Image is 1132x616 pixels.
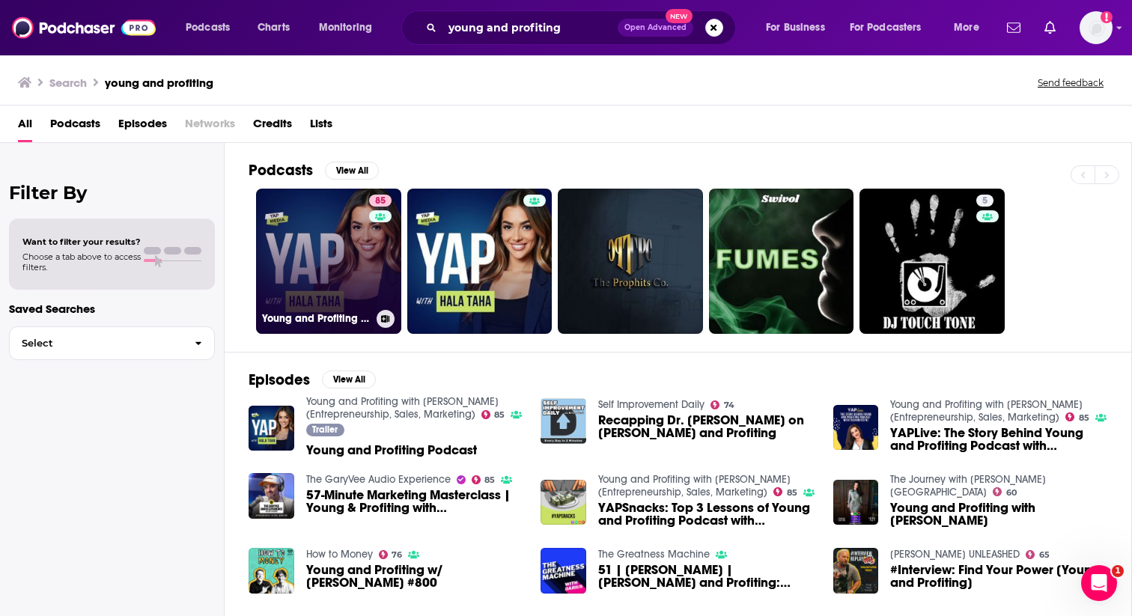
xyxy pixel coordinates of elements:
[1079,415,1089,421] span: 85
[1080,11,1113,44] button: Show profile menu
[541,398,586,444] img: Recapping Dr. Marshall Goldsmith on Young and Profiting
[249,370,310,389] h2: Episodes
[976,195,993,207] a: 5
[308,16,392,40] button: open menu
[943,16,998,40] button: open menu
[833,548,879,594] img: #Interview: Find Your Power [Young and Profiting]
[249,548,294,594] img: Young and Profiting w/ Hala Taha #800
[1065,412,1089,421] a: 85
[840,16,943,40] button: open menu
[12,13,156,42] img: Podchaser - Follow, Share and Rate Podcasts
[833,480,879,525] img: Young and Profiting with Hala Taha
[185,112,235,142] span: Networks
[472,475,496,484] a: 85
[1026,550,1050,559] a: 65
[306,489,523,514] a: 57-Minute Marketing Masterclass | Young & Profiting with Hala Taha
[306,473,451,486] a: The GaryVee Audio Experience
[624,24,687,31] span: Open Advanced
[484,477,495,484] span: 85
[9,182,215,204] h2: Filter By
[541,480,586,525] img: YAPSnacks: Top 3 Lessons of Young and Profiting Podcast with Hala, Jordan and Shiv
[890,548,1020,561] a: JAYSON WALLER UNLEASHED
[310,112,332,142] a: Lists
[598,414,815,439] span: Recapping Dr. [PERSON_NAME] on [PERSON_NAME] and Profiting
[1038,15,1062,40] a: Show notifications dropdown
[890,473,1046,498] a: The Journey with Jordan Paris
[10,338,183,348] span: Select
[22,251,141,272] span: Choose a tab above to access filters.
[890,564,1107,589] a: #Interview: Find Your Power [Young and Profiting]
[442,16,618,40] input: Search podcasts, credits, & more...
[993,487,1017,496] a: 60
[890,501,1107,527] span: Young and Profiting with [PERSON_NAME]
[249,370,376,389] a: EpisodesView All
[22,237,141,247] span: Want to filter your results?
[598,564,815,589] span: 51 | [PERSON_NAME] | [PERSON_NAME] and Profiting: Using Adversity as Fuel for Success
[249,161,313,180] h2: Podcasts
[1080,11,1113,44] span: Logged in as rpearson
[598,398,705,411] a: Self Improvement Daily
[18,112,32,142] a: All
[325,162,379,180] button: View All
[666,9,693,23] span: New
[262,312,371,325] h3: Young and Profiting with [PERSON_NAME] (Entrepreneurship, Sales, Marketing)
[598,473,791,498] a: Young and Profiting with Hala Taha (Entrepreneurship, Sales, Marketing)
[186,17,230,38] span: Podcasts
[773,487,797,496] a: 85
[598,501,815,527] a: YAPSnacks: Top 3 Lessons of Young and Profiting Podcast with Hala, Jordan and Shiv
[379,550,403,559] a: 76
[982,194,988,209] span: 5
[392,552,402,558] span: 76
[890,398,1083,424] a: Young and Profiting with Hala Taha (Entrepreneurship, Sales, Marketing)
[312,425,338,434] span: Trailer
[253,112,292,142] a: Credits
[306,564,523,589] span: Young and Profiting w/ [PERSON_NAME] #800
[1001,15,1026,40] a: Show notifications dropdown
[598,414,815,439] a: Recapping Dr. Marshall Goldsmith on Young and Profiting
[481,410,505,419] a: 85
[766,17,825,38] span: For Business
[175,16,249,40] button: open menu
[859,189,1005,334] a: 5
[118,112,167,142] a: Episodes
[494,412,505,418] span: 85
[1033,76,1108,89] button: Send feedback
[306,489,523,514] span: 57-Minute Marketing Masterclass | Young & Profiting with [PERSON_NAME]
[50,112,100,142] a: Podcasts
[1081,565,1117,601] iframe: Intercom live chat
[710,400,734,409] a: 74
[306,548,373,561] a: How to Money
[1101,11,1113,23] svg: Add a profile image
[954,17,979,38] span: More
[306,444,477,457] a: Young and Profiting Podcast
[49,76,87,90] h3: Search
[322,370,376,388] button: View All
[306,564,523,589] a: Young and Profiting w/ Hala Taha #800
[850,17,922,38] span: For Podcasters
[833,405,879,451] img: YAPLive: The Story Behind Young and Profiting Podcast with TechUnited NJ | Uncut Version
[755,16,844,40] button: open menu
[249,473,294,519] img: 57-Minute Marketing Masterclass | Young & Profiting with Hala Taha
[618,19,693,37] button: Open AdvancedNew
[598,564,815,589] a: 51 | Hala Taha | Young and Profiting: Using Adversity as Fuel for Success
[1006,490,1017,496] span: 60
[890,501,1107,527] a: Young and Profiting with Hala Taha
[890,427,1107,452] a: YAPLive: The Story Behind Young and Profiting Podcast with TechUnited NJ | Uncut Version
[369,195,392,207] a: 85
[256,189,401,334] a: 85Young and Profiting with [PERSON_NAME] (Entrepreneurship, Sales, Marketing)
[598,501,815,527] span: YAPSnacks: Top 3 Lessons of Young and Profiting Podcast with [PERSON_NAME], [PERSON_NAME] and Shiv
[319,17,372,38] span: Monitoring
[1112,565,1124,577] span: 1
